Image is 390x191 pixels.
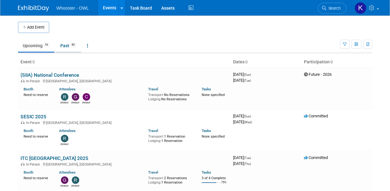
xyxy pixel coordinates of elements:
[244,79,251,82] span: (Tue)
[24,133,50,139] div: Need to reserve
[244,115,251,118] span: (Sun)
[148,92,192,101] div: No Reservations No Reservations
[61,184,68,188] div: Gary LaFond
[83,93,90,101] img: Clare Louise Southcombe
[221,181,227,189] td: 75%
[202,93,225,97] span: None specified
[61,93,68,101] img: Richard Spradley
[202,176,228,180] div: 3 of 4 Complete
[244,162,251,166] span: (Thu)
[21,79,25,82] img: In-Person Event
[21,72,79,78] a: (SIIA) National Conference
[148,133,192,143] div: 1 Reservation 1 Reservation
[233,155,253,160] span: [DATE]
[148,97,161,101] span: Lodging:
[72,176,79,184] img: Richard Spradley
[18,40,54,52] a: Upcoming16
[202,170,211,175] a: Tasks
[148,180,161,184] span: Lodging:
[43,43,50,47] span: 16
[18,22,49,33] button: Add Event
[355,2,366,14] img: Kamila Castaneda
[21,155,88,161] a: ITC [GEOGRAPHIC_DATA] 2025
[18,5,49,11] img: ExhibitDay
[304,72,332,77] span: Future - 2026
[148,134,164,139] span: Transport:
[24,129,33,133] a: Booth
[61,135,68,142] img: Robert Dugan
[148,170,158,175] a: Travel
[59,87,76,91] a: Attendees
[148,139,161,143] span: Lodging:
[57,6,89,11] span: Whooster - OWL
[148,87,158,91] a: Travel
[318,3,346,14] a: Search
[56,40,81,52] a: Past43
[233,78,251,83] span: [DATE]
[148,175,192,184] div: 2 Reservations 1 Reservation
[32,59,35,64] a: Sort by Event Name
[202,87,211,91] a: Tasks
[21,161,228,166] div: [GEOGRAPHIC_DATA], [GEOGRAPHIC_DATA]
[304,155,328,160] span: Committed
[61,101,68,104] div: Richard Spradley
[233,120,252,124] span: [DATE]
[59,170,76,175] a: Attendees
[21,114,46,120] a: SESIC 2025
[244,73,251,76] span: (Sun)
[24,175,50,180] div: Need to reserve
[304,114,328,118] span: Committed
[244,156,251,160] span: (Tue)
[244,121,252,124] span: (Wed)
[24,92,50,97] div: Need to reserve
[70,43,76,47] span: 43
[330,59,333,64] a: Sort by Participation Type
[233,72,253,77] span: [DATE]
[21,162,25,166] img: In-Person Event
[233,161,251,166] span: [DATE]
[326,6,341,11] span: Search
[24,170,33,175] a: Booth
[82,101,90,104] div: Clare Louise Southcombe
[26,79,42,83] span: In-Person
[71,101,79,104] div: Gary LaFond
[301,57,372,67] th: Participation
[202,134,225,139] span: None specified
[24,87,33,91] a: Booth
[148,93,164,97] span: Transport:
[21,78,228,83] div: [GEOGRAPHIC_DATA], [GEOGRAPHIC_DATA]
[71,184,79,188] div: Richard Spradley
[252,72,253,77] span: -
[148,176,164,180] span: Transport:
[245,59,248,64] a: Sort by Start Date
[21,121,25,124] img: In-Person Event
[252,114,253,118] span: -
[252,155,253,160] span: -
[202,129,211,133] a: Tasks
[21,120,228,125] div: [GEOGRAPHIC_DATA], [GEOGRAPHIC_DATA]
[26,121,42,125] span: In-Person
[26,162,42,166] span: In-Person
[59,129,76,133] a: Attendees
[72,93,79,101] img: Gary LaFond
[233,114,253,118] span: [DATE]
[61,176,68,184] img: Gary LaFond
[61,142,68,146] div: Robert Dugan
[18,57,231,67] th: Event
[231,57,301,67] th: Dates
[148,129,158,133] a: Travel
